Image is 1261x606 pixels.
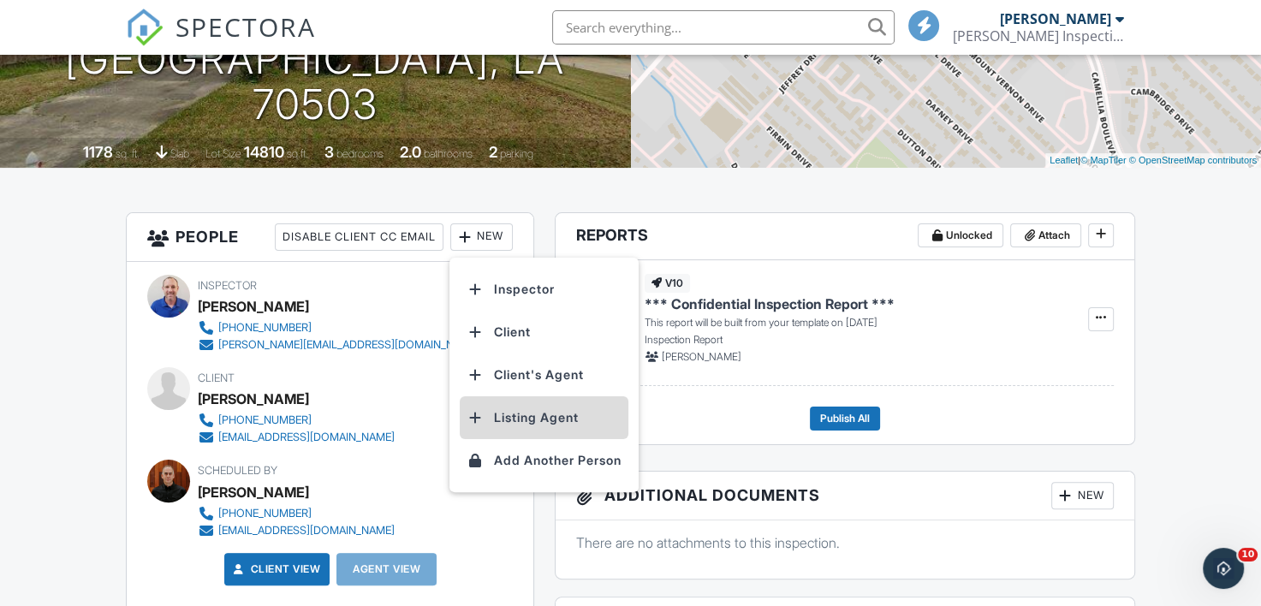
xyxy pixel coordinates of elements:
a: [PHONE_NUMBER] [198,412,395,429]
div: 2 [489,143,497,161]
a: Client View [230,561,321,578]
a: [PERSON_NAME][EMAIL_ADDRESS][DOMAIN_NAME] [198,336,479,353]
div: New [450,223,513,251]
div: [EMAIL_ADDRESS][DOMAIN_NAME] [218,524,395,538]
a: © OpenStreetMap contributors [1129,155,1257,165]
div: [PHONE_NUMBER] [218,507,312,520]
a: [PHONE_NUMBER] [198,319,479,336]
div: [EMAIL_ADDRESS][DOMAIN_NAME] [218,431,395,444]
span: bathrooms [424,147,473,160]
p: There are no attachments to this inspection. [576,533,1113,552]
div: [PERSON_NAME] [1000,10,1111,27]
span: Scheduled By [198,464,277,477]
span: slab [170,147,189,160]
span: Lot Size [205,147,241,160]
span: SPECTORA [175,9,316,45]
div: [PERSON_NAME] [198,479,309,505]
a: © MapTiler [1080,155,1127,165]
div: 3 [324,143,334,161]
a: [EMAIL_ADDRESS][DOMAIN_NAME] [198,429,395,446]
div: 14810 [244,143,284,161]
a: Leaflet [1050,155,1078,165]
span: parking [500,147,533,160]
h3: Additional Documents [556,472,1133,520]
span: Client [198,371,235,384]
div: New [1051,482,1114,509]
a: [EMAIL_ADDRESS][DOMAIN_NAME] [198,522,395,539]
span: Inspector [198,279,257,292]
iframe: Intercom live chat [1203,548,1244,589]
input: Search everything... [552,10,895,45]
div: [PHONE_NUMBER] [218,321,312,335]
a: [PHONE_NUMBER] [198,505,395,522]
div: [PERSON_NAME][EMAIL_ADDRESS][DOMAIN_NAME] [218,338,479,352]
div: Disable Client CC Email [275,223,443,251]
span: bedrooms [336,147,384,160]
h3: People [127,213,533,262]
div: 2.0 [400,143,421,161]
div: [PERSON_NAME] [198,294,309,319]
div: [PERSON_NAME] [198,386,309,412]
span: sq.ft. [287,147,308,160]
div: Thibodeaux Inspection Services, LLC [953,27,1124,45]
div: 1178 [83,143,113,161]
a: SPECTORA [126,23,316,59]
img: The Best Home Inspection Software - Spectora [126,9,164,46]
span: sq. ft. [116,147,140,160]
div: | [1045,153,1261,168]
span: 10 [1238,548,1258,561]
div: [PHONE_NUMBER] [218,413,312,427]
